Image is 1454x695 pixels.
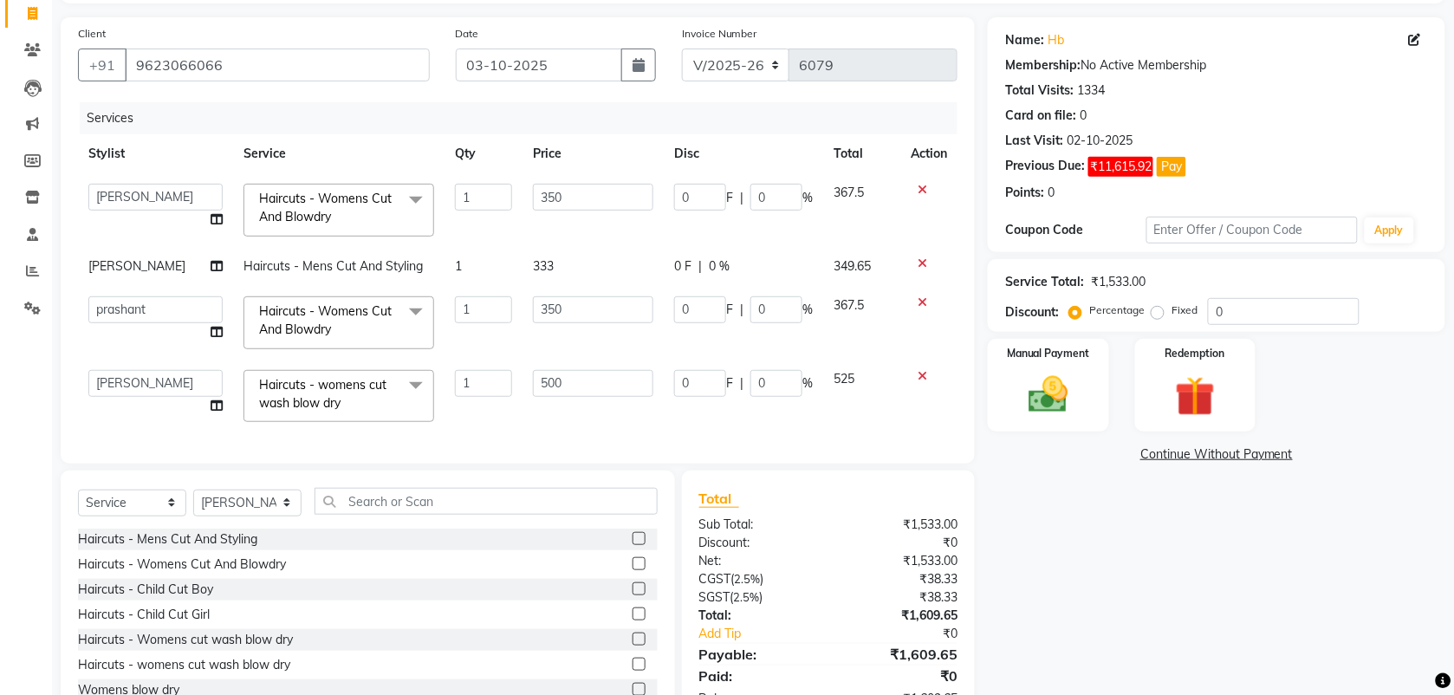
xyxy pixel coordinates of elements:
a: x [341,395,348,411]
span: % [802,374,813,393]
label: Redemption [1165,346,1225,361]
span: 525 [834,371,854,386]
img: _cash.svg [1016,372,1081,418]
span: 367.5 [834,185,864,200]
span: F [726,189,733,207]
button: Pay [1157,157,1186,177]
div: ( ) [686,570,828,588]
span: Haircuts - Womens Cut And Blowdry [259,303,392,337]
div: ₹0 [828,666,970,686]
label: Percentage [1089,302,1145,318]
span: % [802,301,813,319]
a: Continue Without Payment [991,445,1442,464]
div: Name: [1005,31,1044,49]
a: Hb [1048,31,1064,49]
span: ₹11,615.92 [1088,157,1153,177]
label: Invoice Number [682,26,757,42]
div: Sub Total: [686,516,828,534]
div: ₹0 [852,625,970,643]
span: 1 [455,258,462,274]
label: Fixed [1172,302,1198,318]
div: Last Visit: [1005,132,1063,150]
div: Points: [1005,184,1044,202]
div: Haircuts - Child Cut Girl [78,606,210,624]
label: Manual Payment [1007,346,1090,361]
span: Total [699,490,739,508]
div: Previous Due: [1005,157,1085,177]
span: 0 % [709,257,730,276]
div: No Active Membership [1005,56,1428,75]
span: | [740,301,743,319]
div: 1334 [1077,81,1105,100]
div: ₹1,533.00 [828,516,970,534]
span: Haircuts - Mens Cut And Styling [243,258,423,274]
span: 0 F [674,257,691,276]
div: Haircuts - Womens Cut And Blowdry [78,555,286,574]
input: Search by Name/Mobile/Email/Code [125,49,430,81]
span: Haircuts - womens cut wash blow dry [259,377,386,411]
div: ₹38.33 [828,588,970,607]
label: Client [78,26,106,42]
span: CGST [699,571,731,587]
a: x [331,322,339,337]
div: Membership: [1005,56,1081,75]
div: Haircuts - womens cut wash blow dry [78,656,290,674]
a: Add Tip [686,625,853,643]
div: 02-10-2025 [1067,132,1133,150]
span: | [740,374,743,393]
div: Service Total: [1005,273,1084,291]
div: Total: [686,607,828,625]
th: Service [233,134,445,173]
div: ( ) [686,588,828,607]
img: _gift.svg [1163,372,1228,421]
div: Haircuts - Child Cut Boy [78,581,213,599]
span: 349.65 [834,258,871,274]
div: Services [80,102,970,134]
th: Qty [445,134,523,173]
div: Haircuts - Womens cut wash blow dry [78,631,293,649]
span: | [740,189,743,207]
span: [PERSON_NAME] [88,258,185,274]
th: Disc [664,134,823,173]
div: ₹0 [828,534,970,552]
div: 0 [1080,107,1087,125]
div: ₹1,609.65 [828,607,970,625]
button: Apply [1365,218,1414,244]
span: F [726,301,733,319]
div: ₹38.33 [828,570,970,588]
div: Card on file: [1005,107,1076,125]
span: 2.5% [735,572,761,586]
div: Paid: [686,666,828,686]
th: Action [900,134,957,173]
th: Price [523,134,664,173]
span: 367.5 [834,297,864,313]
div: Total Visits: [1005,81,1074,100]
span: 2.5% [734,590,760,604]
button: +91 [78,49,127,81]
div: ₹1,533.00 [828,552,970,570]
span: 333 [533,258,554,274]
span: F [726,374,733,393]
input: Enter Offer / Coupon Code [1146,217,1358,244]
span: % [802,189,813,207]
div: ₹1,533.00 [1091,273,1146,291]
div: ₹1,609.65 [828,644,970,665]
span: SGST [699,589,730,605]
span: | [698,257,702,276]
div: Coupon Code [1005,221,1146,239]
input: Search or Scan [315,488,658,515]
a: x [331,209,339,224]
span: Haircuts - Womens Cut And Blowdry [259,191,392,224]
div: Discount: [1005,303,1059,322]
th: Total [823,134,900,173]
label: Date [456,26,479,42]
th: Stylist [78,134,233,173]
div: Net: [686,552,828,570]
div: 0 [1048,184,1055,202]
div: Discount: [686,534,828,552]
div: Payable: [686,644,828,665]
div: Haircuts - Mens Cut And Styling [78,530,257,549]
